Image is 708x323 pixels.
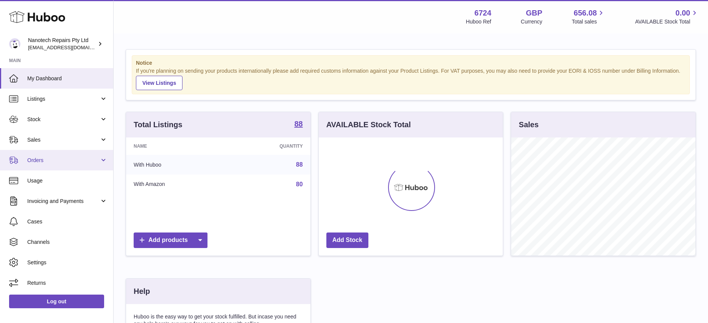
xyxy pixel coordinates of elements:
span: 0.00 [675,8,690,18]
span: Stock [27,116,100,123]
th: Name [126,137,227,155]
span: My Dashboard [27,75,108,82]
span: Orders [27,157,100,164]
div: Currency [521,18,543,25]
td: With Huboo [126,155,227,175]
a: Add products [134,232,207,248]
span: Listings [27,95,100,103]
div: Nanotech Repairs Pty Ltd [28,37,96,51]
a: 88 [294,120,303,129]
span: Returns [27,279,108,287]
strong: GBP [526,8,542,18]
a: 88 [296,161,303,168]
span: [EMAIL_ADDRESS][DOMAIN_NAME] [28,44,111,50]
a: 80 [296,181,303,187]
strong: 88 [294,120,303,128]
a: Add Stock [326,232,368,248]
h3: Help [134,286,150,296]
td: With Amazon [126,175,227,194]
a: 0.00 AVAILABLE Stock Total [635,8,699,25]
span: Sales [27,136,100,144]
span: Total sales [572,18,605,25]
span: Usage [27,177,108,184]
span: Channels [27,239,108,246]
strong: Notice [136,59,686,67]
h3: Total Listings [134,120,182,130]
a: 656.08 Total sales [572,8,605,25]
a: Log out [9,295,104,308]
th: Quantity [227,137,310,155]
h3: Sales [519,120,538,130]
img: info@nanotechrepairs.com [9,38,20,50]
span: 656.08 [574,8,597,18]
a: View Listings [136,76,182,90]
span: Invoicing and Payments [27,198,100,205]
div: If you're planning on sending your products internationally please add required customs informati... [136,67,686,90]
span: Settings [27,259,108,266]
span: Cases [27,218,108,225]
span: AVAILABLE Stock Total [635,18,699,25]
h3: AVAILABLE Stock Total [326,120,411,130]
strong: 6724 [474,8,491,18]
div: Huboo Ref [466,18,491,25]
